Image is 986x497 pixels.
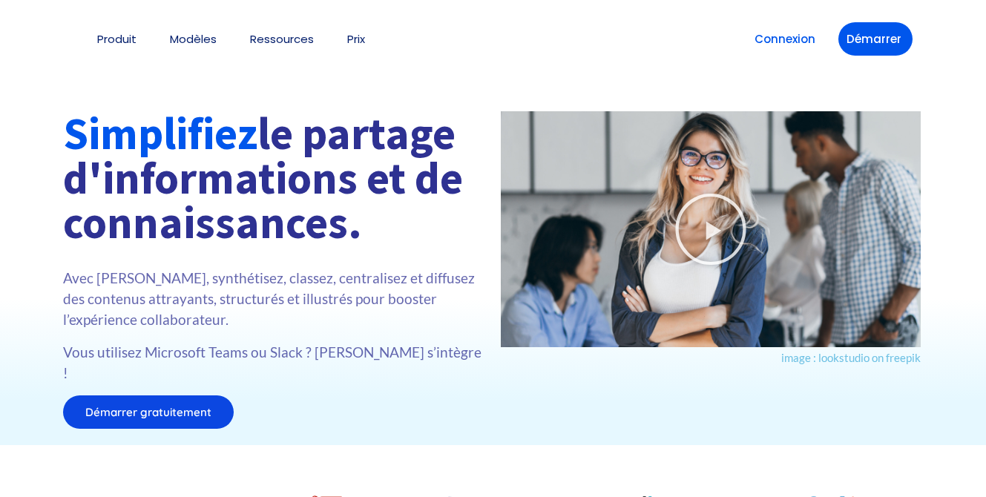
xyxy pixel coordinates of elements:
[746,22,824,56] a: Connexion
[250,33,314,45] a: Ressources
[347,33,365,45] a: Prix
[97,33,137,45] a: Produit
[781,351,921,364] a: image : lookstudio on freepik
[838,22,913,56] a: Démarrer
[63,111,486,245] h1: le partage d'informations et de connaissances.
[63,342,486,384] p: Vous utilisez Microsoft Teams ou Slack ? [PERSON_NAME] s’intègre !
[63,395,234,429] a: Démarrer gratuitement
[63,268,486,330] p: Avec [PERSON_NAME], synthétisez, classez, centralisez et diffusez des contenus attrayants, struct...
[85,407,211,418] span: Démarrer gratuitement
[170,33,217,45] a: Modèles
[63,105,257,161] font: Simplifiez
